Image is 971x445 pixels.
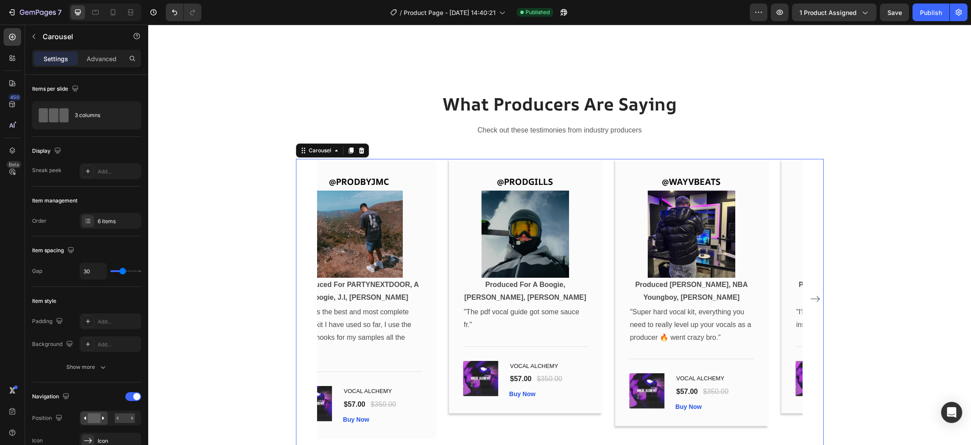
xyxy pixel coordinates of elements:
[98,437,139,445] div: Icon
[8,94,21,101] div: 450
[526,8,550,16] span: Published
[880,4,909,21] button: Save
[32,391,71,403] div: Navigation
[58,7,62,18] p: 7
[482,149,605,165] p: @WAYVBEATS
[4,4,66,21] button: 7
[482,254,605,280] p: Produced [PERSON_NAME], NBA Youngboy, [PERSON_NAME]
[166,4,201,21] div: Undo/Redo
[149,99,675,112] p: Check out these testimonies from industry producers
[195,361,274,372] h1: VOCAL ALCHEMY
[32,359,141,375] button: Show more
[554,361,581,373] div: $350.00
[527,378,554,387] button: Buy Now
[361,365,387,374] button: Buy Now
[32,297,56,305] div: Item style
[149,281,272,332] p: "This is the best and most complete vocal kit I have used so far, I use the vocal hooks for my sa...
[7,161,21,168] div: Beta
[361,348,384,360] div: $57.00
[75,105,128,125] div: 3 columns
[32,145,63,157] div: Display
[333,166,421,254] img: gempages_578342185829663506-13247dbe-643f-4710-a0e5-2eb5ca6a3cf9.jpg
[648,281,771,307] p: "I'll milk these vocals for months, insane."
[98,318,139,326] div: Add...
[527,361,551,373] div: $57.00
[500,166,587,254] img: gempages_578342185829663506-dd3c30f3-f21f-4ccf-8211-a953bef9d7b9.jpg
[941,402,962,423] div: Open Intercom Messenger
[32,166,62,174] div: Sneak peek
[32,267,42,275] div: Gap
[648,149,771,165] p: @PRODANTAR_
[315,254,438,280] p: Produced For A Boogie, [PERSON_NAME], [PERSON_NAME]
[195,390,221,400] button: Buy Now
[315,149,438,165] p: @PRODGILLS
[660,267,674,281] button: Carousel Next Arrow
[920,8,942,17] div: Publish
[222,374,249,386] div: $350.00
[149,149,272,165] p: @PRODBYJMC
[32,83,80,95] div: Items per slide
[80,263,106,279] input: Auto
[388,348,415,360] div: $350.00
[44,54,68,63] p: Settings
[32,197,77,205] div: Item management
[32,437,43,445] div: Icon
[195,374,218,386] div: $57.00
[149,254,272,280] p: Produced For PARTYNEXTDOOR, A Boogie, J.I, [PERSON_NAME]
[315,281,438,307] p: "The pdf vocal guide got some sauce fr."
[792,4,876,21] button: 1 product assigned
[98,217,139,225] div: 6 items
[87,54,117,63] p: Advanced
[527,349,606,359] h1: VOCAL ALCHEMY
[66,363,107,371] div: Show more
[98,168,139,176] div: Add...
[799,8,857,17] span: 1 product assigned
[887,9,902,16] span: Save
[404,8,496,17] span: Product Page - [DATE] 14:40:21
[648,254,771,280] p: Produced For Toosii, Fivio Foreign, Millyz
[32,316,65,327] div: Padding
[43,31,117,42] p: Carousel
[32,245,76,257] div: Item spacing
[32,217,47,225] div: Order
[32,412,64,424] div: Position
[98,341,139,349] div: Add...
[148,25,971,445] iframe: Design area
[400,8,402,17] span: /
[482,281,605,319] p: "Super hard vocal kit, everything you need to really level up your vocals as a producer 🔥 went cr...
[361,336,440,347] h1: VOCAL ALCHEMY
[159,122,185,130] div: Carousel
[167,166,255,254] img: gempages_578342185829663506-5f1c1972-09cc-434d-bdd1-026ccac014ef.jpg
[913,4,949,21] button: Publish
[32,338,75,350] div: Background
